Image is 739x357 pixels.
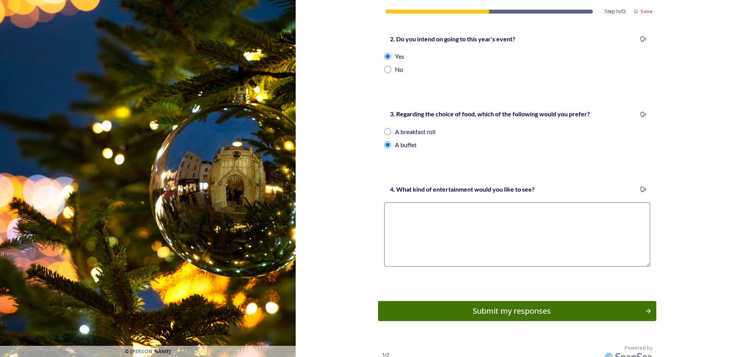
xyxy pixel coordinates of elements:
strong: 4. What kind of entertainment would you like to see? [390,185,535,193]
span: Powered by [625,344,652,352]
strong: 2. Do you intend on going to this year's event? [390,35,515,42]
span: © [PERSON_NAME] [125,348,171,355]
div: A breakfast roll [395,127,436,136]
div: A buffet [395,140,417,150]
strong: Save [640,8,652,15]
button: Continue [378,301,656,321]
strong: 3. Regarding the choice of food, which of the following would you prefer? [390,110,590,117]
span: Step 1 of 2 [604,8,626,15]
div: No [395,65,403,74]
div: Submit my responses [382,305,641,317]
div: Yes [395,52,404,61]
